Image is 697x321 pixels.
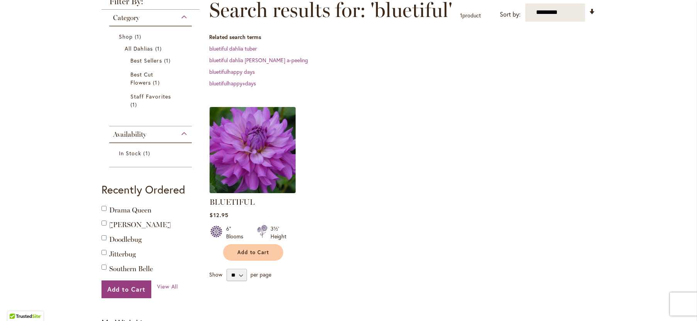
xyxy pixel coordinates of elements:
img: Bluetiful [208,105,298,195]
span: Add to Cart [237,249,269,256]
a: bluetifulhappy+days [209,80,256,87]
a: Drama Queen [109,206,152,214]
button: Add to Cart [223,244,283,261]
span: Category [113,14,139,22]
span: All Dahlias [125,45,153,52]
span: $12.95 [210,211,228,219]
a: In Stock 1 [119,149,184,157]
div: 3½' Height [271,225,286,240]
span: per page [250,271,271,278]
a: Best Sellers [130,56,173,65]
span: 1 [153,78,161,87]
a: BLUETIFUL [210,197,255,207]
a: Best Cut Flowers [130,70,173,87]
iframe: Launch Accessibility Center [6,294,27,315]
span: 1 [164,56,173,65]
strong: Recently Ordered [102,182,185,197]
a: bluetiful dahlia [PERSON_NAME] a-peeling [209,56,308,64]
span: 1 [130,100,139,109]
label: Sort by: [500,7,521,22]
a: [PERSON_NAME] [109,221,171,229]
a: Southern Belle [109,265,153,273]
a: Jitterbug [109,250,136,258]
a: bluetiful dahlia tuber [209,45,257,52]
span: Best Cut Flowers [130,71,153,86]
span: Add to Cart [107,285,145,293]
span: Availability [113,130,146,139]
a: Shop [119,32,184,41]
a: bluetifulhappy days [209,68,255,75]
span: 1 [143,149,152,157]
p: product [460,9,481,22]
a: Staff Favorites [130,92,173,109]
a: Bluetiful [210,187,296,195]
span: 1 [460,12,462,19]
span: Show [209,271,222,278]
span: 1 [155,44,164,53]
a: View All [157,283,178,290]
dt: Related search terms [209,33,595,41]
span: In Stock [119,149,141,157]
span: Shop [119,33,133,40]
a: All Dahlias [125,44,178,53]
span: Staff Favorites [130,93,171,100]
button: Add to Cart [102,280,151,298]
a: Doodlebug [109,235,142,244]
div: 6" Blooms [226,225,248,240]
span: Best Sellers [130,57,162,64]
span: 1 [135,32,143,41]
